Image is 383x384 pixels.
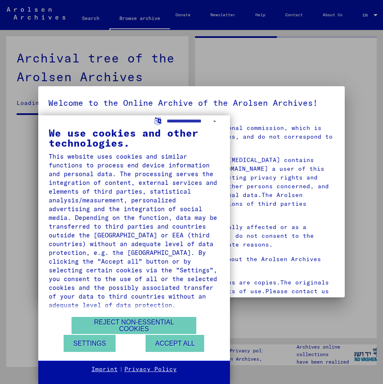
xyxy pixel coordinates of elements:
a: Privacy Policy [124,365,177,374]
button: Accept all [146,335,204,352]
a: Imprint [91,365,118,374]
div: This website uses cookies and similar functions to process end device information and personal da... [49,152,220,309]
button: Settings [64,335,116,352]
div: We use cookies and other technologies. [49,128,220,148]
button: Reject non-essential cookies [72,317,196,334]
